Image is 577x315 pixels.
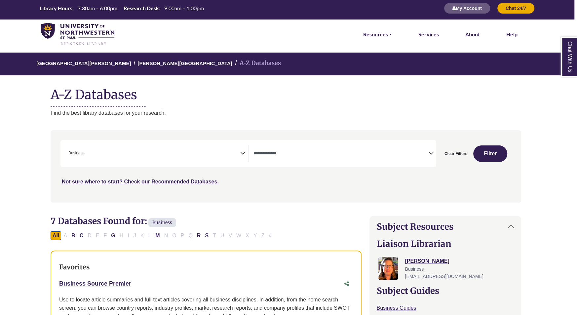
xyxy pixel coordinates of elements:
[254,151,428,157] textarea: Search
[340,278,353,290] button: Share this database
[497,5,535,11] a: Chat 24/7
[164,5,204,11] span: 9:00am – 1:00pm
[376,239,514,249] h2: Liaison Librarian
[405,266,424,272] span: Business
[148,218,176,227] span: Business
[51,232,274,238] div: Alpha-list to filter by first letter of database name
[51,130,521,202] nav: Search filters
[37,5,207,11] table: Hours Today
[405,274,483,279] span: [EMAIL_ADDRESS][DOMAIN_NAME]
[59,280,131,287] a: Business Source Premier
[440,145,472,162] button: Clear Filters
[203,231,211,240] button: Filter Results S
[121,5,161,12] th: Research Desk:
[78,5,117,11] span: 7:30am – 6:00pm
[59,263,353,271] h3: Favorites
[444,5,490,11] a: My Account
[376,286,514,296] h2: Subject Guides
[363,30,392,39] a: Resources
[51,231,61,240] button: All
[370,216,521,237] button: Subject Resources
[109,231,117,240] button: Filter Results G
[68,150,85,156] span: Business
[506,30,518,39] a: Help
[37,5,74,12] th: Library Hours:
[51,216,147,226] span: 7 Databases Found for:
[51,82,521,102] h1: A-Z Databases
[378,257,398,280] img: Jessica Moore
[138,59,232,66] a: [PERSON_NAME][GEOGRAPHIC_DATA]
[86,151,89,157] textarea: Search
[418,30,439,39] a: Services
[51,109,521,117] p: Find the best library databases for your research.
[232,59,281,68] li: A-Z Databases
[405,258,449,264] a: [PERSON_NAME]
[497,3,535,14] button: Chat 24/7
[37,5,207,12] a: Hours Today
[153,231,162,240] button: Filter Results M
[69,231,77,240] button: Filter Results B
[41,23,114,46] img: library_home
[376,305,416,311] a: Business Guides
[444,3,490,14] button: My Account
[62,179,219,184] a: Not sure where to start? Check our Recommended Databases.
[78,231,86,240] button: Filter Results C
[473,145,507,162] button: Submit for Search Results
[51,53,521,75] nav: breadcrumb
[195,231,203,240] button: Filter Results R
[66,150,85,156] li: Business
[36,59,131,66] a: [GEOGRAPHIC_DATA][PERSON_NAME]
[465,30,480,39] a: About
